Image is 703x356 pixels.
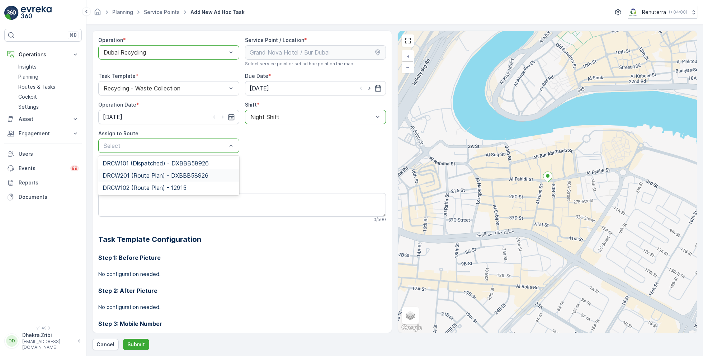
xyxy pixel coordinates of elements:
[245,37,304,43] label: Service Point / Location
[127,341,145,348] p: Submit
[18,63,37,70] p: Insights
[22,332,74,339] p: Dhekra.Zribi
[19,179,79,186] p: Reports
[19,116,67,123] p: Asset
[669,9,687,15] p: ( +04:00 )
[4,326,82,330] span: v 1.49.3
[98,234,386,245] h2: Task Template Configuration
[400,323,424,333] a: Open this area in Google Maps (opens a new window)
[98,110,239,124] input: dd/mm/yyyy
[104,141,227,150] p: Select
[628,8,639,16] img: Screenshot_2024-07-26_at_13.33.01.png
[245,45,386,60] input: Grand Nova Hotel / Bur Dubai
[18,73,38,80] p: Planning
[642,9,666,16] p: Renuterra
[4,175,82,190] a: Reports
[98,319,386,328] h3: Step 3: Mobile Number
[144,9,180,15] a: Service Points
[15,62,82,72] a: Insights
[402,62,413,72] a: Zoom Out
[98,271,386,278] p: No configuration needed.
[15,82,82,92] a: Routes & Tasks
[406,53,410,59] span: +
[245,81,386,95] input: dd/mm/yyyy
[628,6,697,19] button: Renuterra(+04:00)
[98,304,386,311] p: No configuration needed.
[15,102,82,112] a: Settings
[4,112,82,126] button: Asset
[98,37,123,43] label: Operation
[245,61,354,67] span: Select service point or set ad hoc point on the map.
[402,308,418,323] a: Layers
[103,160,209,167] span: DRCW101 (Dispatched) - DXBBB58926
[18,93,37,100] p: Cockpit
[189,9,246,16] span: Add New Ad Hoc Task
[406,64,410,70] span: −
[19,51,67,58] p: Operations
[19,130,67,137] p: Engagement
[4,332,82,350] button: DDDhekra.Zribi[EMAIL_ADDRESS][DOMAIN_NAME]
[245,73,268,79] label: Due Date
[245,102,257,108] label: Shift
[112,9,133,15] a: Planning
[4,190,82,204] a: Documents
[4,126,82,141] button: Engagement
[19,150,79,158] p: Users
[19,165,66,172] p: Events
[98,102,136,108] label: Operation Date
[373,217,386,222] p: 0 / 500
[402,35,413,46] a: View Fullscreen
[15,72,82,82] a: Planning
[15,92,82,102] a: Cockpit
[98,286,386,295] h3: Step 2: After Picture
[18,103,39,111] p: Settings
[72,165,77,171] p: 99
[18,83,55,90] p: Routes & Tasks
[70,32,77,38] p: ⌘B
[98,73,136,79] label: Task Template
[123,339,149,350] button: Submit
[103,172,208,179] span: DRCW201 (Route Plan) - DXBBB58926
[402,51,413,62] a: Zoom In
[98,253,386,262] h3: Step 1: Before Picture
[4,147,82,161] a: Users
[94,11,102,17] a: Homepage
[103,184,187,191] span: DRCW102 (Route Plan) - 12915
[4,6,19,20] img: logo
[96,341,114,348] p: Cancel
[92,339,119,350] button: Cancel
[4,47,82,62] button: Operations
[4,161,82,175] a: Events99
[19,193,79,201] p: Documents
[22,339,74,350] p: [EMAIL_ADDRESS][DOMAIN_NAME]
[400,323,424,333] img: Google
[21,6,52,20] img: logo_light-DOdMpM7g.png
[6,335,18,347] div: DD
[98,130,138,136] label: Assign to Route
